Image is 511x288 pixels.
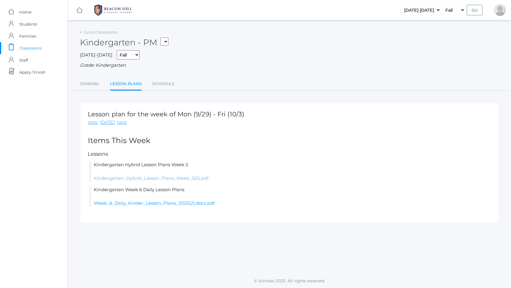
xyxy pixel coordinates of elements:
[494,4,506,16] div: Peter Dishchekenian
[19,66,45,78] span: Apply / Enroll
[110,78,142,91] a: Lesson Plans
[19,30,36,42] span: Families
[84,30,117,35] a: Go to Classrooms
[19,54,28,66] span: Staff
[80,38,168,47] h2: Kindergarten - PM
[88,151,491,157] h5: Lessons
[19,6,32,18] span: Home
[80,62,499,69] div: Grade: Kindergarten
[80,78,100,90] a: General
[91,3,136,18] img: 1_BHCALogos-05.png
[80,52,112,58] span: [DATE]-[DATE]
[88,136,491,145] h2: Items This Week
[117,119,127,126] a: next
[89,161,491,182] li: Kindergarten Hybrid Lesson Plans Week 5
[100,119,115,126] a: [DATE]
[88,119,98,126] a: prev
[89,186,491,207] li: Kindergarten Week 6 Daily Lesson Plans
[19,18,37,30] span: Students
[467,5,482,15] input: Go
[19,42,42,54] span: Classrooms
[94,200,215,206] a: Week_6_Daily_Kinder_Lesson_Plans_2025(2).docx.pdf
[68,278,511,284] p: © Scholae 2025. All rights reserved.
[94,175,208,181] a: Kindergarten_Hybrid_Lesson_Plans_Week_5(2).pdf
[152,78,175,90] a: Schedule
[88,111,244,118] h1: Lesson plan for the week of Mon (9/29) - Fri (10/3)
